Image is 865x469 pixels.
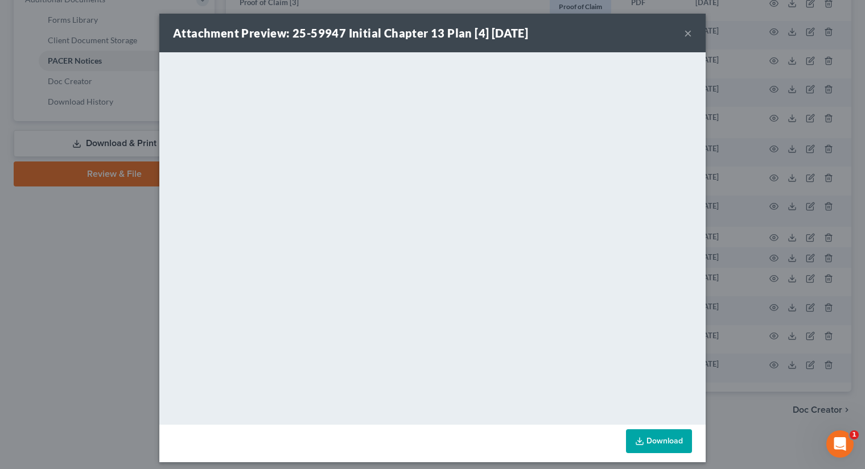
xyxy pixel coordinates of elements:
a: Download [626,429,692,453]
iframe: Intercom live chat [826,430,854,458]
strong: Attachment Preview: 25-59947 Initial Chapter 13 Plan [4] [DATE] [173,26,528,40]
button: × [684,26,692,40]
iframe: <object ng-attr-data='[URL][DOMAIN_NAME]' type='application/pdf' width='100%' height='650px'></ob... [159,52,706,422]
span: 1 [850,430,859,439]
